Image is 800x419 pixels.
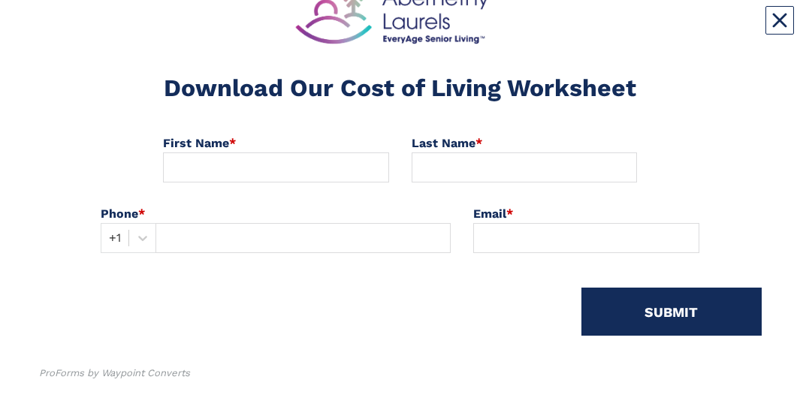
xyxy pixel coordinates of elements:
[765,6,794,35] button: Close
[39,76,762,100] div: Download Our Cost of Living Worksheet
[581,288,762,336] button: SUBMIT
[163,136,229,150] span: First Name
[101,206,138,221] span: Phone
[412,136,475,150] span: Last Name
[473,206,506,221] span: Email
[39,366,190,381] div: ProForms by Waypoint Converts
